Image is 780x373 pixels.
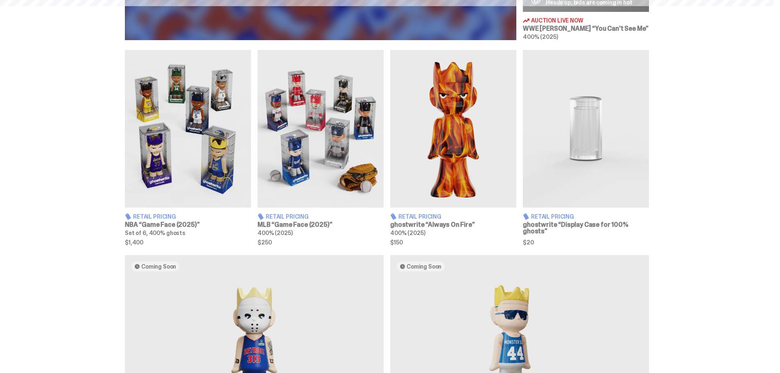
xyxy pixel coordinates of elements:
span: Coming Soon [407,263,441,270]
a: Always On Fire Retail Pricing [390,50,516,245]
h3: ghostwrite “Always On Fire” [390,222,516,228]
img: Game Face (2025) [125,50,251,208]
span: $250 [258,240,384,245]
h3: MLB “Game Face (2025)” [258,222,384,228]
span: Retail Pricing [398,214,441,219]
img: Always On Fire [390,50,516,208]
span: $150 [390,240,516,245]
span: $1,400 [125,240,251,245]
a: Display Case for 100% ghosts Retail Pricing [523,50,649,245]
img: Game Face (2025) [258,50,384,208]
span: 400% (2025) [258,229,292,237]
span: Auction Live Now [531,18,583,23]
span: Retail Pricing [133,214,176,219]
span: $20 [523,240,649,245]
span: Coming Soon [141,263,176,270]
span: 400% (2025) [523,33,558,41]
a: Game Face (2025) Retail Pricing [125,50,251,245]
img: Display Case for 100% ghosts [523,50,649,208]
span: Retail Pricing [531,214,574,219]
h3: WWE [PERSON_NAME] “You Can't See Me” [523,25,649,32]
h3: NBA “Game Face (2025)” [125,222,251,228]
span: 400% (2025) [390,229,425,237]
h3: ghostwrite “Display Case for 100% ghosts” [523,222,649,235]
span: Retail Pricing [266,214,309,219]
span: Set of 6, 400% ghosts [125,229,185,237]
a: Game Face (2025) Retail Pricing [258,50,384,245]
